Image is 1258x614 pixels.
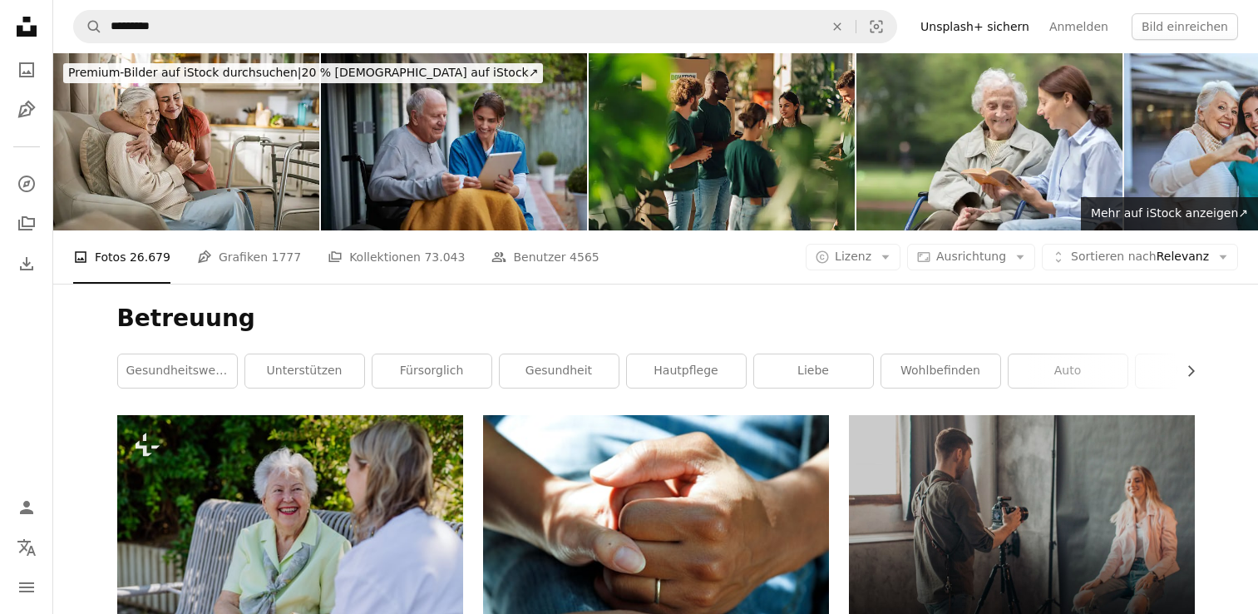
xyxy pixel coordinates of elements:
[819,11,856,42] button: Löschen
[1081,197,1258,230] a: Mehr auf iStock anzeigen↗
[1009,354,1127,388] a: Auto
[10,53,43,87] a: Fotos
[73,10,897,43] form: Finden Sie Bildmaterial auf der ganzen Webseite
[10,93,43,126] a: Grafiken
[271,248,301,266] span: 1777
[1071,249,1209,265] span: Relevanz
[68,66,302,79] span: Premium-Bilder auf iStock durchsuchen |
[806,244,900,270] button: Lizenz
[1136,354,1255,388] a: Person
[491,230,599,284] a: Benutzer 4565
[881,354,1000,388] a: Wohlbefinden
[10,571,43,604] button: Menü
[627,354,746,388] a: Hautpflege
[835,250,871,263] span: Lizenz
[856,53,1122,230] img: Senior woman with caregiver in the park
[321,53,587,230] img: Freundliche Krankenschwester und älterer Mann im Rollstuhl mit digitalem Tablet
[589,53,855,230] img: Freiwillige diskutieren während der Spendenaktion im Büro
[328,230,465,284] a: Kollektionen 73.043
[1071,250,1157,263] span: Sortieren nach
[10,531,43,564] button: Sprache
[117,522,463,537] a: Eine Pflegekraft mit einer älteren Frau, die im Sommer auf einer Bank im Park sitzt und in die Ka...
[483,522,829,537] a: Person mit goldenem Ehering
[372,354,491,388] a: fürsorglich
[245,354,364,388] a: unterstützen
[10,207,43,240] a: Kollektionen
[197,230,301,284] a: Grafiken 1777
[1176,354,1195,388] button: Liste nach rechts verschieben
[1132,13,1238,40] button: Bild einreichen
[907,244,1035,270] button: Ausrichtung
[63,63,543,83] div: 20 % [DEMOGRAPHIC_DATA] auf iStock ↗
[500,354,619,388] a: Gesundheit
[754,354,873,388] a: Liebe
[1039,13,1118,40] a: Anmelden
[1042,244,1238,270] button: Sortieren nachRelevanz
[74,11,102,42] button: Unsplash suchen
[53,53,319,230] img: daughter Assisting Senior Woman with Walker at home
[53,53,553,93] a: Premium-Bilder auf iStock durchsuchen|20 % [DEMOGRAPHIC_DATA] auf iStock↗
[424,248,465,266] span: 73.043
[1091,206,1248,220] span: Mehr auf iStock anzeigen ↗
[936,250,1006,263] span: Ausrichtung
[10,247,43,280] a: Bisherige Downloads
[570,248,599,266] span: 4565
[10,167,43,201] a: Entdecken
[910,13,1039,40] a: Unsplash+ sichern
[117,304,1195,334] h1: Betreuung
[856,11,896,42] button: Visuelle Suche
[10,491,43,524] a: Anmelden / Registrieren
[118,354,237,388] a: Gesundheitswesen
